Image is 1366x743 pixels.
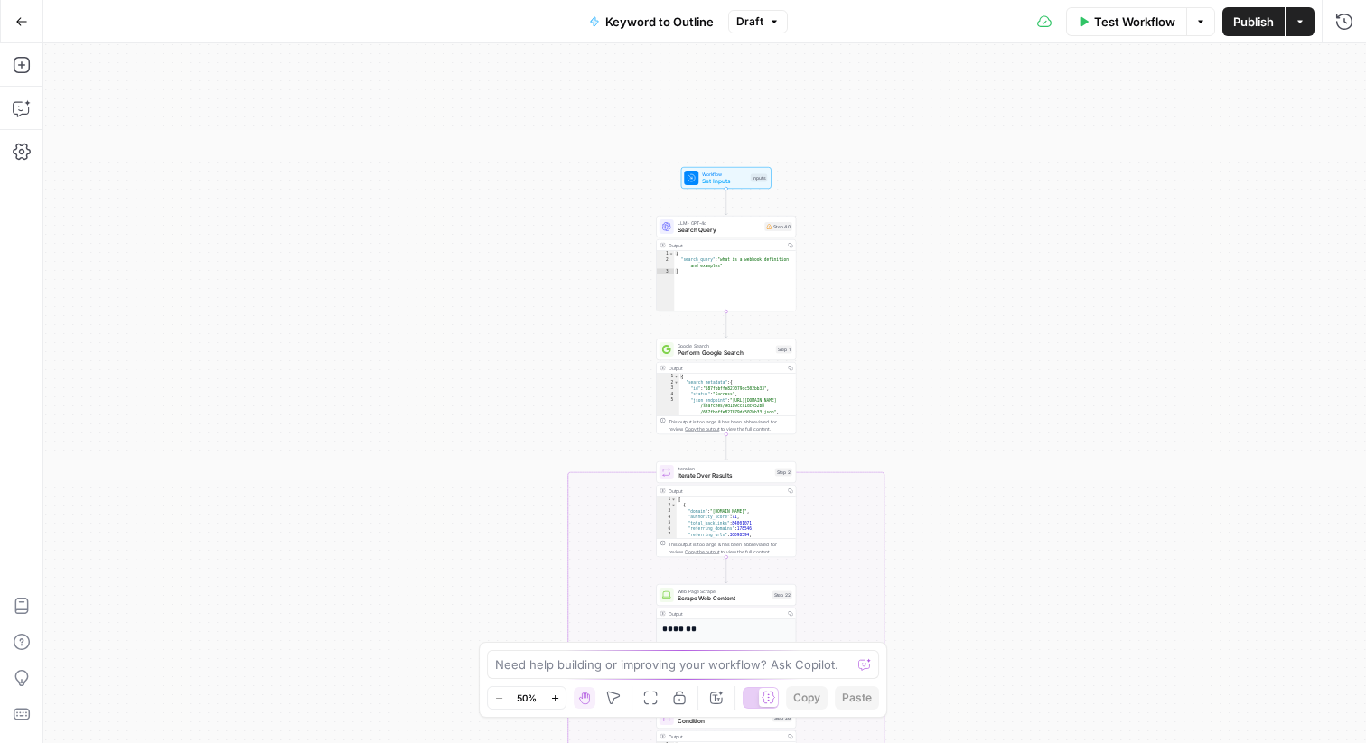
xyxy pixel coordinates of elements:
span: Draft [736,14,763,30]
button: Paste [835,686,879,710]
span: 50% [517,691,537,705]
div: Output [669,610,782,618]
div: 2 [657,503,677,509]
div: 1 [657,251,675,257]
div: Output [669,488,782,495]
button: Keyword to Outline [578,7,725,36]
button: Publish [1222,7,1285,36]
div: This output is too large & has been abbreviated for review. to view the full content. [669,541,792,555]
div: 2 [657,380,679,386]
div: Google SearchPerform Google SearchStep 1Output{ "search_metadata":{ "id":"687fbbffe827079dc502bb3... [656,339,796,434]
span: Copy the output [685,426,719,432]
g: Edge from step_1 to step_2 [725,434,727,460]
div: 4 [657,515,677,521]
div: Step 26 [772,714,792,722]
span: Search Query [678,226,762,235]
span: Perform Google Search [678,348,772,358]
div: 5 [657,397,679,415]
div: 3 [657,385,679,392]
span: Copy the output [685,549,719,554]
g: Edge from step_2 to step_22 [725,557,727,583]
span: Copy [793,690,820,706]
button: Draft [728,10,788,33]
span: Iteration [678,465,772,472]
span: Workflow [702,171,747,178]
span: Keyword to Outline [605,13,714,31]
div: 2 [657,257,675,269]
span: Set Inputs [702,177,747,186]
span: LLM · GPT-4o [678,219,762,227]
div: WorkflowSet InputsInputs [656,167,796,189]
div: Output [669,365,782,372]
span: Paste [842,690,872,706]
div: IterationIterate Over ResultsStep 2Output[ { "domain":"[DOMAIN_NAME]", "authority_score":71, "tot... [656,461,796,557]
div: Output [669,733,782,740]
div: 6 [657,526,677,533]
div: Step 1 [776,346,792,354]
span: Toggle code folding, rows 2 through 12 [674,380,679,386]
span: Toggle code folding, rows 2 through 12 [671,503,677,509]
div: 1 [657,374,679,380]
div: Step 22 [772,591,792,599]
div: Step 2 [775,469,792,477]
span: Web Page Scrape [678,588,769,595]
span: Toggle code folding, rows 1 through 13 [671,497,677,503]
div: 4 [657,392,679,398]
div: 3 [657,269,675,275]
button: Copy [786,686,828,710]
div: 7 [657,532,677,538]
div: Inputs [751,174,768,182]
span: Test Workflow [1094,13,1175,31]
g: Edge from start to step_40 [725,189,727,215]
span: Scrape Web Content [678,594,769,603]
div: 5 [657,520,677,526]
g: Edge from step_40 to step_1 [725,311,727,338]
div: Output [669,242,782,249]
div: This output is too large & has been abbreviated for review. to view the full content. [669,418,792,432]
div: 3 [657,508,677,515]
span: Iterate Over Results [678,471,772,480]
span: Toggle code folding, rows 1 through 117 [674,374,679,380]
span: Condition [678,717,769,726]
div: LLM · GPT-4oSearch QueryStep 40Output{ "search_query":"what is a webhook definition and examples"} [656,216,796,311]
button: Test Workflow [1066,7,1186,36]
div: Step 40 [764,222,792,231]
span: Publish [1233,13,1274,31]
div: 1 [657,497,677,503]
span: Google Search [678,342,772,349]
span: Toggle code folding, rows 1 through 3 [669,251,674,257]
